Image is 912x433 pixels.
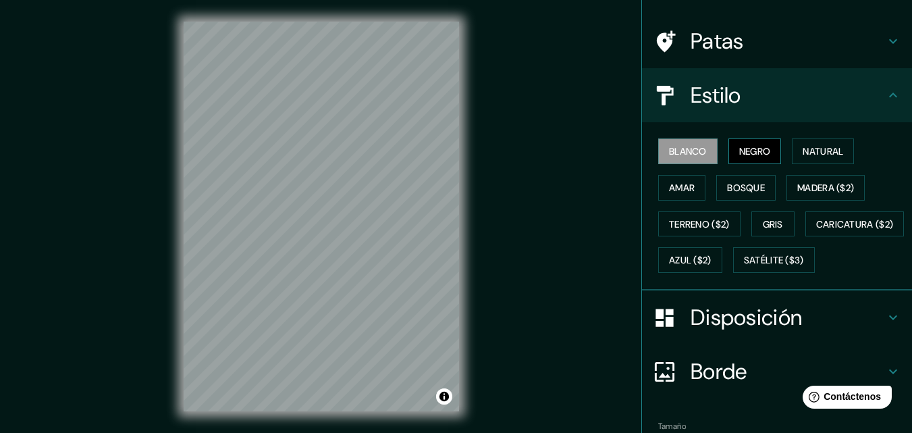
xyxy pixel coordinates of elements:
font: Gris [763,218,783,230]
font: Terreno ($2) [669,218,730,230]
font: Natural [803,145,843,157]
button: Caricatura ($2) [805,211,905,237]
div: Patas [642,14,912,68]
div: Borde [642,345,912,399]
button: Activar o desactivar atribución [436,388,452,405]
iframe: Lanzador de widgets de ayuda [792,380,897,418]
font: Blanco [669,145,707,157]
button: Terreno ($2) [658,211,741,237]
button: Bosque [716,175,776,201]
font: Estilo [691,81,741,109]
div: Disposición [642,290,912,345]
font: Bosque [727,182,765,194]
div: Estilo [642,68,912,122]
button: Natural [792,138,854,164]
font: Tamaño [658,421,686,432]
font: Patas [691,27,744,55]
font: Negro [739,145,771,157]
font: Borde [691,357,747,386]
font: Azul ($2) [669,255,712,267]
button: Satélite ($3) [733,247,815,273]
font: Caricatura ($2) [816,218,894,230]
button: Amar [658,175,705,201]
button: Negro [728,138,782,164]
button: Gris [751,211,795,237]
canvas: Mapa [184,22,459,411]
font: Madera ($2) [797,182,854,194]
font: Amar [669,182,695,194]
font: Disposición [691,303,802,332]
button: Blanco [658,138,718,164]
button: Azul ($2) [658,247,722,273]
button: Madera ($2) [786,175,865,201]
font: Satélite ($3) [744,255,804,267]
